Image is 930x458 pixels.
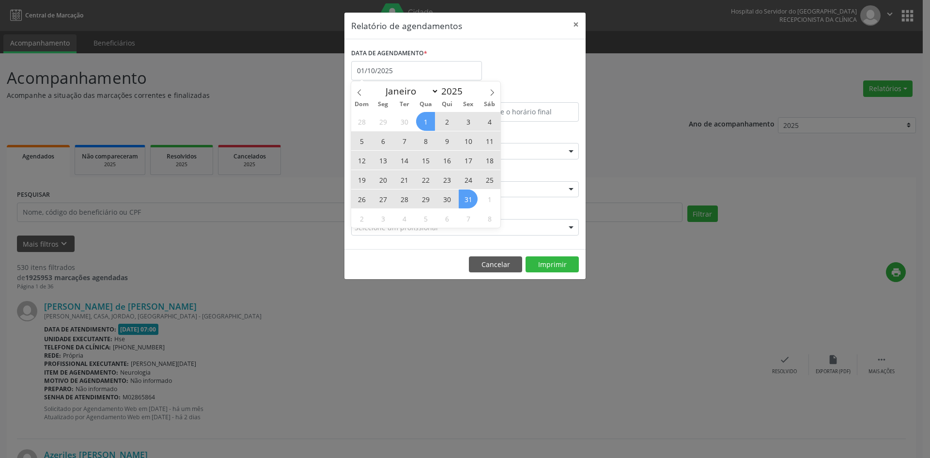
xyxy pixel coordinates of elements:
[352,170,371,189] span: Outubro 19, 2025
[480,151,499,170] span: Outubro 18, 2025
[351,46,427,61] label: DATA DE AGENDAMENTO
[351,19,462,32] h5: Relatório de agendamentos
[436,101,458,108] span: Qui
[479,101,500,108] span: Sáb
[352,209,371,228] span: Novembro 2, 2025
[355,222,438,233] span: Selecione um profissional
[459,131,478,150] span: Outubro 10, 2025
[352,131,371,150] span: Outubro 5, 2025
[395,112,414,131] span: Setembro 30, 2025
[459,170,478,189] span: Outubro 24, 2025
[469,256,522,273] button: Cancelar
[480,112,499,131] span: Outubro 4, 2025
[373,209,392,228] span: Novembro 3, 2025
[395,131,414,150] span: Outubro 7, 2025
[373,190,392,208] span: Outubro 27, 2025
[416,209,435,228] span: Novembro 5, 2025
[459,190,478,208] span: Outubro 31, 2025
[459,112,478,131] span: Outubro 3, 2025
[394,101,415,108] span: Ter
[352,112,371,131] span: Setembro 28, 2025
[395,170,414,189] span: Outubro 21, 2025
[373,151,392,170] span: Outubro 13, 2025
[416,170,435,189] span: Outubro 22, 2025
[395,151,414,170] span: Outubro 14, 2025
[526,256,579,273] button: Imprimir
[373,112,392,131] span: Setembro 29, 2025
[416,131,435,150] span: Outubro 8, 2025
[459,209,478,228] span: Novembro 7, 2025
[437,112,456,131] span: Outubro 2, 2025
[437,190,456,208] span: Outubro 30, 2025
[416,190,435,208] span: Outubro 29, 2025
[458,101,479,108] span: Sex
[437,170,456,189] span: Outubro 23, 2025
[416,112,435,131] span: Outubro 1, 2025
[352,151,371,170] span: Outubro 12, 2025
[416,151,435,170] span: Outubro 15, 2025
[480,131,499,150] span: Outubro 11, 2025
[437,151,456,170] span: Outubro 16, 2025
[566,13,586,36] button: Close
[437,209,456,228] span: Novembro 6, 2025
[467,87,579,102] label: ATÉ
[381,84,439,98] select: Month
[480,190,499,208] span: Novembro 1, 2025
[352,190,371,208] span: Outubro 26, 2025
[459,151,478,170] span: Outubro 17, 2025
[467,102,579,122] input: Selecione o horário final
[351,61,482,80] input: Selecione uma data ou intervalo
[395,209,414,228] span: Novembro 4, 2025
[439,85,471,97] input: Year
[480,209,499,228] span: Novembro 8, 2025
[480,170,499,189] span: Outubro 25, 2025
[395,190,414,208] span: Outubro 28, 2025
[351,101,372,108] span: Dom
[372,101,394,108] span: Seg
[373,170,392,189] span: Outubro 20, 2025
[437,131,456,150] span: Outubro 9, 2025
[415,101,436,108] span: Qua
[373,131,392,150] span: Outubro 6, 2025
